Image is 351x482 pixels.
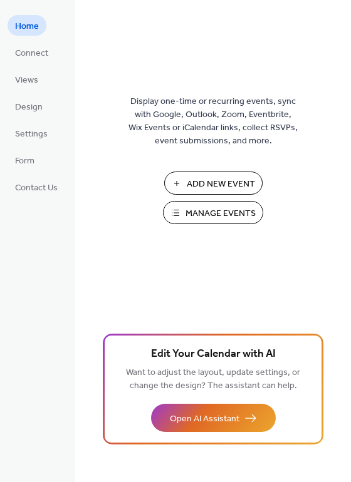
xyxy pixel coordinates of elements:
span: Open AI Assistant [170,413,239,426]
button: Open AI Assistant [151,404,276,432]
span: Add New Event [187,178,255,191]
a: Form [8,150,42,170]
button: Add New Event [164,172,263,195]
a: Settings [8,123,55,143]
span: Edit Your Calendar with AI [151,346,276,363]
a: Design [8,96,50,116]
a: Connect [8,42,56,63]
span: Display one-time or recurring events, sync with Google, Outlook, Zoom, Eventbrite, Wix Events or ... [128,95,298,148]
span: Connect [15,47,48,60]
button: Manage Events [163,201,263,224]
a: Views [8,69,46,90]
a: Home [8,15,46,36]
span: Contact Us [15,182,58,195]
span: Design [15,101,43,114]
span: Want to adjust the layout, update settings, or change the design? The assistant can help. [126,364,300,394]
span: Views [15,74,38,87]
span: Form [15,155,34,168]
span: Settings [15,128,48,141]
span: Home [15,20,39,33]
a: Contact Us [8,177,65,197]
span: Manage Events [186,207,256,220]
